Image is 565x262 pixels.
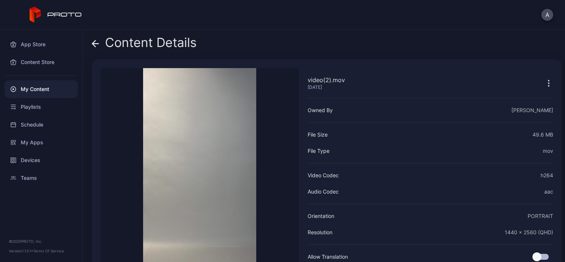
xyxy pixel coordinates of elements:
[505,228,553,237] div: 1440 x 2560 (QHD)
[4,151,78,169] a: Devices
[308,147,329,155] div: File Type
[308,252,348,261] div: Allow Translation
[4,36,78,53] a: App Store
[543,147,553,155] div: mov
[544,187,553,196] div: aac
[511,106,553,115] div: [PERSON_NAME]
[4,169,78,187] a: Teams
[4,116,78,134] a: Schedule
[4,134,78,151] a: My Apps
[308,106,333,115] div: Owned By
[541,171,553,180] div: h264
[541,9,553,21] button: A
[308,187,339,196] div: Audio Codec
[4,53,78,71] a: Content Store
[4,98,78,116] a: Playlists
[308,75,345,84] div: video(2).mov
[92,36,197,53] div: Content Details
[4,80,78,98] a: My Content
[9,238,74,244] div: © 2025 PROTO, Inc.
[308,84,345,90] div: [DATE]
[308,212,334,221] div: Orientation
[33,249,64,253] a: Terms Of Service
[308,228,332,237] div: Resolution
[9,249,33,253] span: Version 1.13.1 •
[528,212,553,221] div: PORTRAIT
[308,130,328,139] div: File Size
[308,171,339,180] div: Video Codec
[532,130,553,139] div: 49.6 MB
